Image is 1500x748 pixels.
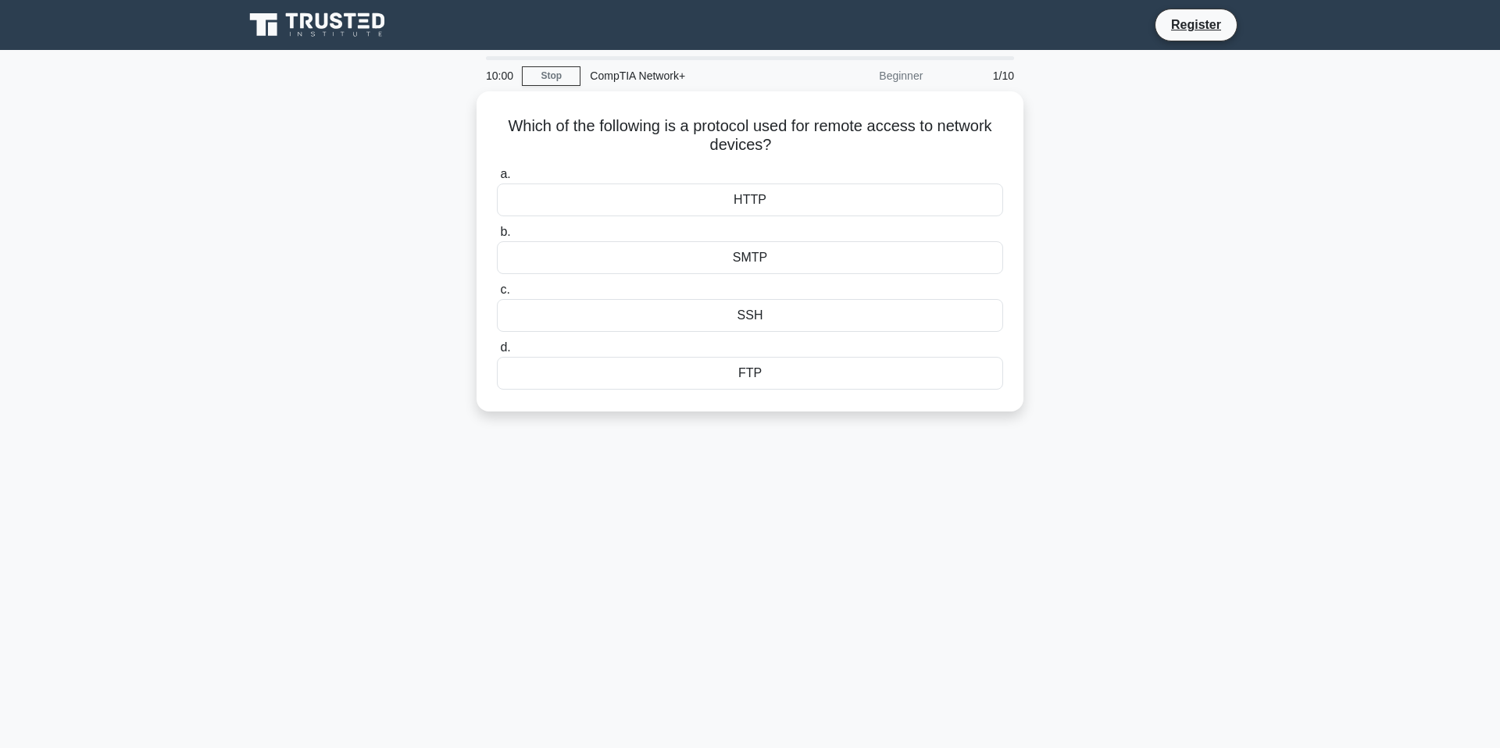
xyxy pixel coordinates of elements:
[522,66,580,86] a: Stop
[497,241,1003,274] div: SMTP
[495,116,1005,155] h5: Which of the following is a protocol used for remote access to network devices?
[1162,15,1230,34] a: Register
[795,60,932,91] div: Beginner
[477,60,522,91] div: 10:00
[500,167,510,180] span: a.
[497,357,1003,390] div: FTP
[580,60,795,91] div: CompTIA Network+
[497,183,1003,216] div: HTTP
[500,283,509,296] span: c.
[500,340,510,354] span: d.
[497,299,1003,332] div: SSH
[932,60,1023,91] div: 1/10
[500,225,510,238] span: b.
